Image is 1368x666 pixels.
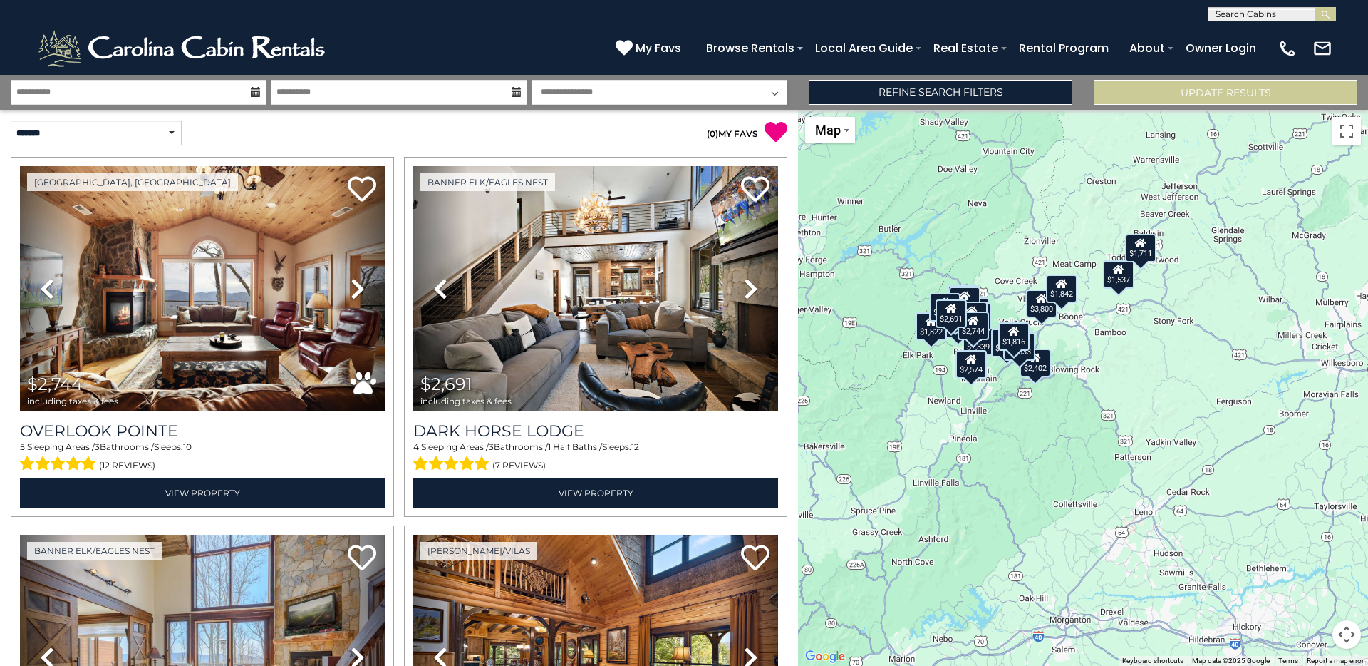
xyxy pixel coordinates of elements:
div: $1,559 [956,302,988,330]
a: Add to favorites [741,175,769,205]
span: ( ) [707,128,718,139]
div: $1,842 [1046,275,1077,303]
a: Banner Elk/Eagles Nest [420,173,555,191]
img: Google [802,647,849,666]
div: $2,387 [991,329,1022,357]
a: Add to favorites [348,175,376,205]
div: $1,537 [1103,260,1134,289]
div: $1,816 [998,322,1030,351]
div: $2,691 [936,299,967,328]
div: $7,339 [963,327,994,356]
button: Keyboard shortcuts [1122,656,1183,666]
a: View Property [20,478,385,508]
a: Local Area Guide [808,36,920,61]
button: Change map style [805,117,855,143]
a: Add to favorites [741,543,769,574]
a: Overlook Pointe [20,421,385,441]
span: 10 [183,441,192,452]
a: View Property [413,478,778,508]
span: 3 [95,441,100,452]
span: 0 [710,128,715,139]
span: Map data ©2025 Google [1192,657,1270,665]
a: Browse Rentals [699,36,802,61]
div: $1,711 [1125,234,1156,262]
a: My Favs [616,39,685,58]
a: Report a map error [1307,657,1364,665]
a: Add to favorites [348,543,376,574]
span: Map [815,123,841,138]
div: $1,054 [948,285,979,314]
button: Update Results [1094,80,1357,105]
span: including taxes & fees [27,396,118,406]
span: $2,691 [420,374,472,394]
a: (0)MY FAVS [707,128,758,139]
span: 1 Half Baths / [548,441,602,452]
a: Banner Elk/Eagles Nest [27,542,162,560]
a: Rental Program [1012,36,1116,61]
div: $2,591 [949,287,980,315]
div: Sleeping Areas / Bathrooms / Sleeps: [413,441,778,475]
a: Terms [1278,657,1298,665]
div: $1,822 [916,312,947,341]
span: My Favs [636,39,681,57]
a: Open this area in Google Maps (opens a new window) [802,647,849,666]
span: 5 [20,441,25,452]
div: $3,043 [929,293,960,322]
img: White-1-2.png [36,27,331,70]
div: Sleeping Areas / Bathrooms / Sleeps: [20,441,385,475]
div: $2,402 [1020,349,1051,377]
a: [GEOGRAPHIC_DATA], [GEOGRAPHIC_DATA] [27,173,238,191]
a: Dark Horse Lodge [413,421,778,441]
img: mail-regular-white.png [1312,39,1332,58]
a: [PERSON_NAME]/Vilas [420,542,537,560]
a: About [1122,36,1172,61]
img: phone-regular-white.png [1278,39,1297,58]
button: Toggle fullscreen view [1332,117,1361,145]
span: (7 reviews) [492,456,546,475]
div: $3,800 [1026,290,1057,318]
div: $2,744 [958,312,989,340]
span: (12 reviews) [99,456,155,475]
span: 12 [631,441,639,452]
div: $2,574 [955,350,987,379]
button: Map camera controls [1332,620,1361,649]
img: thumbnail_164375639.jpeg [413,166,778,411]
a: Real Estate [926,36,1005,61]
span: 3 [489,441,494,452]
span: 4 [413,441,419,452]
a: Owner Login [1178,36,1263,61]
span: including taxes & fees [420,396,512,406]
span: $2,744 [27,374,83,394]
img: thumbnail_163477009.jpeg [20,166,385,411]
a: Refine Search Filters [809,80,1072,105]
